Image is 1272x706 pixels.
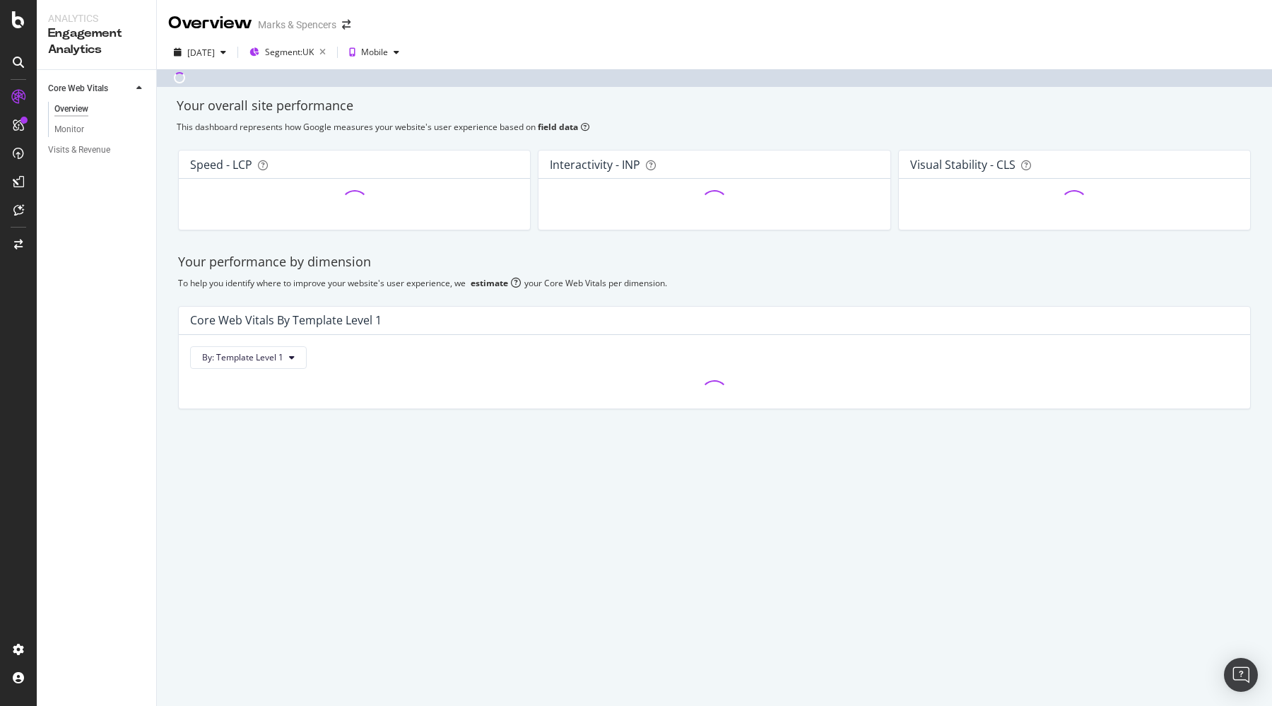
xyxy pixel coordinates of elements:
span: By: Template Level 1 [202,351,283,363]
div: Visual Stability - CLS [910,158,1015,172]
div: Overview [168,11,252,35]
a: Overview [54,102,146,117]
button: Segment:UK [244,41,331,64]
div: Speed - LCP [190,158,252,172]
a: Core Web Vitals [48,81,132,96]
div: estimate [471,277,508,289]
div: arrow-right-arrow-left [342,20,351,30]
div: Your overall site performance [177,97,1252,115]
div: Core Web Vitals [48,81,108,96]
div: Open Intercom Messenger [1224,658,1258,692]
b: field data [538,121,578,133]
button: By: Template Level 1 [190,346,307,369]
div: This dashboard represents how Google measures your website's user experience based on [177,121,1252,133]
div: Monitor [54,122,84,137]
div: To help you identify where to improve your website's user experience, we your Core Web Vitals per... [178,277,1251,289]
div: Core Web Vitals By Template Level 1 [190,313,382,327]
span: Segment: UK [265,46,314,58]
div: Mobile [361,48,388,57]
button: Mobile [343,41,405,64]
div: Your performance by dimension [178,253,1251,271]
div: Engagement Analytics [48,25,145,58]
a: Monitor [54,122,146,137]
a: Visits & Revenue [48,143,146,158]
div: Analytics [48,11,145,25]
div: Visits & Revenue [48,143,110,158]
div: Interactivity - INP [550,158,640,172]
button: [DATE] [168,41,232,64]
div: Overview [54,102,88,117]
div: [DATE] [187,47,215,59]
div: Marks & Spencers [258,18,336,32]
